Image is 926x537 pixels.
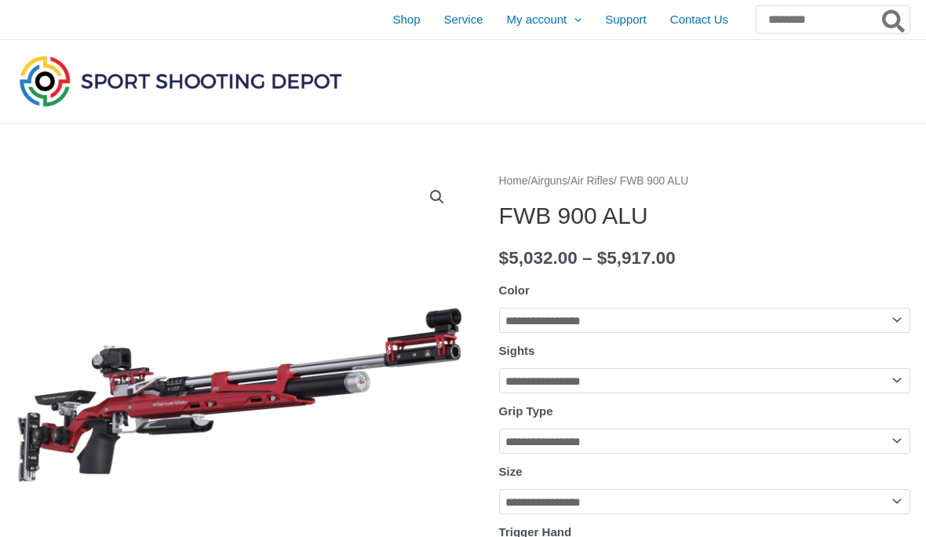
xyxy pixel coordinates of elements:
button: Search [879,6,910,33]
a: View full-screen image gallery [423,183,451,211]
label: Color [499,283,530,297]
nav: Breadcrumb [499,171,910,192]
a: Home [499,175,528,187]
h1: FWB 900 ALU [499,202,910,230]
label: Sights [499,344,535,357]
bdi: 5,032.00 [499,248,578,268]
label: Grip Type [499,404,553,418]
a: Air Rifles [571,175,614,187]
label: Size [499,465,523,478]
img: Sport Shooting Depot [16,52,345,110]
span: $ [499,248,509,268]
span: $ [597,248,607,268]
span: – [582,248,592,268]
bdi: 5,917.00 [597,248,676,268]
a: Airguns [530,175,567,187]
